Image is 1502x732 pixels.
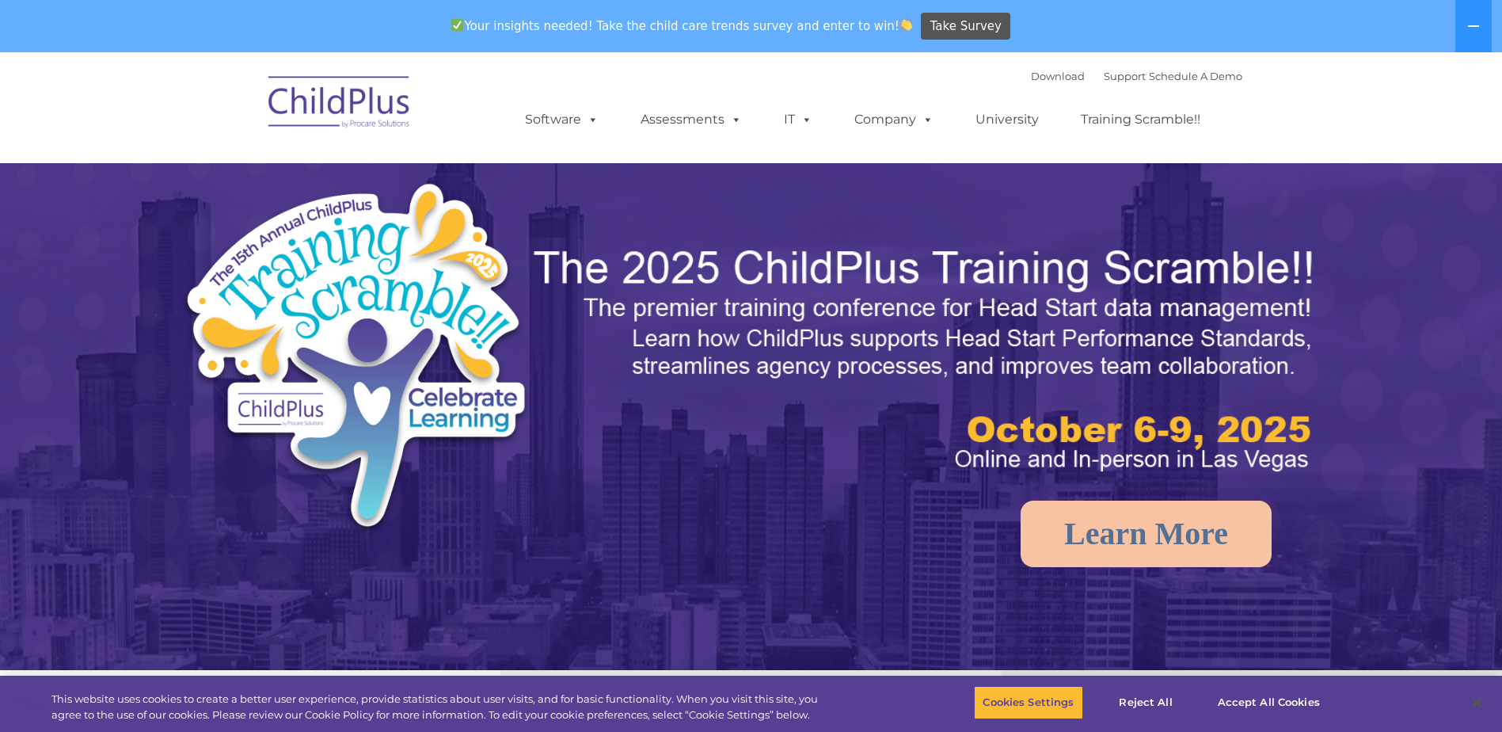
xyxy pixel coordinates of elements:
[900,19,912,31] img: 👏
[1031,70,1242,82] font: |
[625,104,758,135] a: Assessments
[768,104,828,135] a: IT
[930,13,1002,40] span: Take Survey
[509,104,614,135] a: Software
[1031,70,1085,82] a: Download
[1209,686,1329,719] button: Accept All Cookies
[220,105,268,116] span: Last name
[974,686,1082,719] button: Cookies Settings
[1021,501,1272,567] a: Learn More
[260,65,419,144] img: ChildPlus by Procare Solutions
[921,13,1010,40] a: Take Survey
[445,10,919,41] span: Your insights needed! Take the child care trends survey and enter to win!
[51,692,826,722] div: This website uses cookies to create a better user experience, provide statistics about user visit...
[1097,686,1196,719] button: Reject All
[1149,70,1242,82] a: Schedule A Demo
[960,104,1055,135] a: University
[220,170,287,181] span: Phone number
[1104,70,1146,82] a: Support
[1065,104,1216,135] a: Training Scramble!!
[838,104,949,135] a: Company
[451,19,463,31] img: ✅
[1459,685,1494,720] button: Close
